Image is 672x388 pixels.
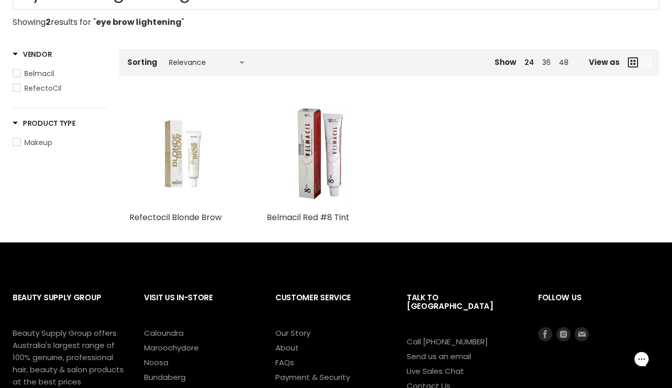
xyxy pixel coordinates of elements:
h2: Talk to [GEOGRAPHIC_DATA] [407,285,518,336]
iframe: Gorgias live chat messenger [621,340,662,378]
h3: Product Type [13,118,76,128]
a: About [275,342,299,353]
a: Maroochydore [144,342,199,353]
strong: 2 [46,16,51,28]
a: Makeup [13,137,107,148]
a: 24 [524,57,534,67]
a: Our Story [275,328,310,338]
img: Belmacil Red #8 Tint [285,100,356,207]
a: Belmacil [13,68,107,79]
a: Send us an email [407,351,471,362]
a: Bundaberg [144,372,186,382]
h3: Vendor [13,49,52,59]
a: Noosa [144,357,168,368]
p: Beauty Supply Group offers Australia's largest range of 100% genuine, professional hair, beauty &... [13,327,124,388]
label: Sorting [127,58,157,66]
span: Makeup [24,137,52,148]
span: Show [494,57,516,67]
h2: Customer Service [275,285,386,327]
img: Refectocil Blonde Brow [147,100,218,207]
a: 48 [559,57,569,67]
a: 36 [542,57,551,67]
a: Refectocil Blonde Brow [129,211,222,223]
h2: Visit Us In-Store [144,285,255,327]
a: Call [PHONE_NUMBER] [407,336,488,347]
a: Belmacil Red #8 Tint [267,211,349,223]
a: Payment & Security [275,372,350,382]
a: Refectocil Blonde Brow [129,100,236,207]
span: Belmacil [24,68,54,79]
a: RefectoCil [13,83,107,94]
a: Belmacil Red #8 Tint [267,100,374,207]
h2: Beauty Supply Group [13,285,124,327]
a: Live Sales Chat [407,366,464,376]
span: RefectoCil [24,83,61,93]
a: Caloundra [144,328,184,338]
p: Showing results for " " [13,18,659,27]
h2: Follow us [538,285,659,327]
a: FAQs [275,357,294,368]
strong: eye brow lightening [96,16,182,28]
span: View as [589,58,620,66]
